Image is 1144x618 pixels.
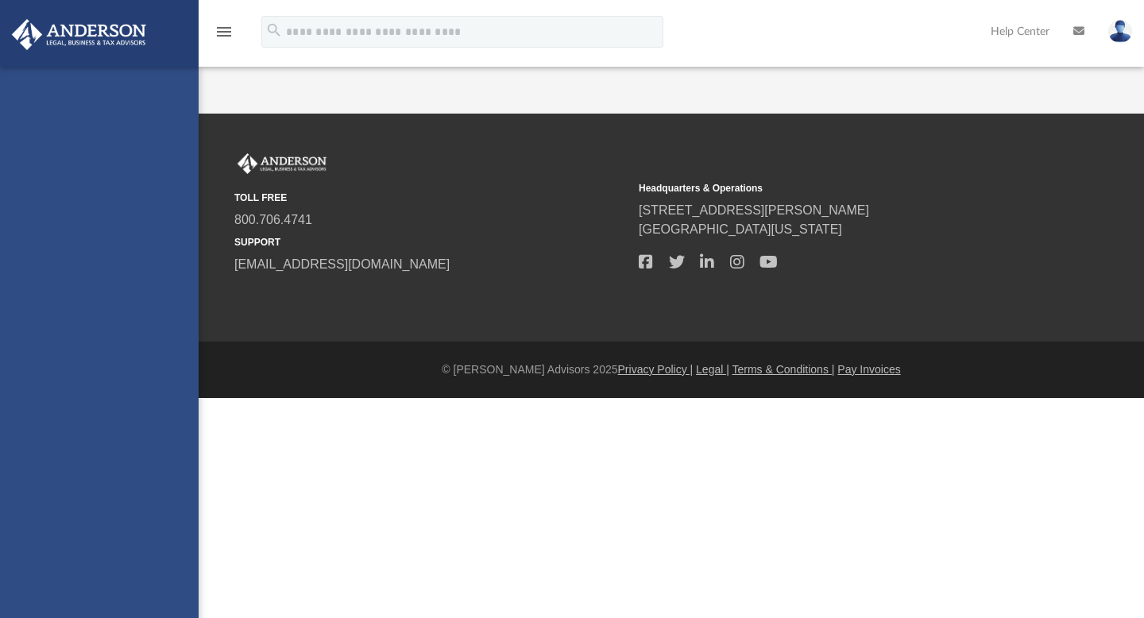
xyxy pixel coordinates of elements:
[265,21,283,39] i: search
[639,181,1032,195] small: Headquarters & Operations
[234,191,628,205] small: TOLL FREE
[234,213,312,226] a: 800.706.4741
[7,19,151,50] img: Anderson Advisors Platinum Portal
[837,363,900,376] a: Pay Invoices
[234,235,628,249] small: SUPPORT
[234,257,450,271] a: [EMAIL_ADDRESS][DOMAIN_NAME]
[214,30,234,41] a: menu
[1108,20,1132,43] img: User Pic
[639,222,842,236] a: [GEOGRAPHIC_DATA][US_STATE]
[234,153,330,174] img: Anderson Advisors Platinum Portal
[618,363,694,376] a: Privacy Policy |
[696,363,729,376] a: Legal |
[199,361,1144,378] div: © [PERSON_NAME] Advisors 2025
[639,203,869,217] a: [STREET_ADDRESS][PERSON_NAME]
[214,22,234,41] i: menu
[732,363,835,376] a: Terms & Conditions |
